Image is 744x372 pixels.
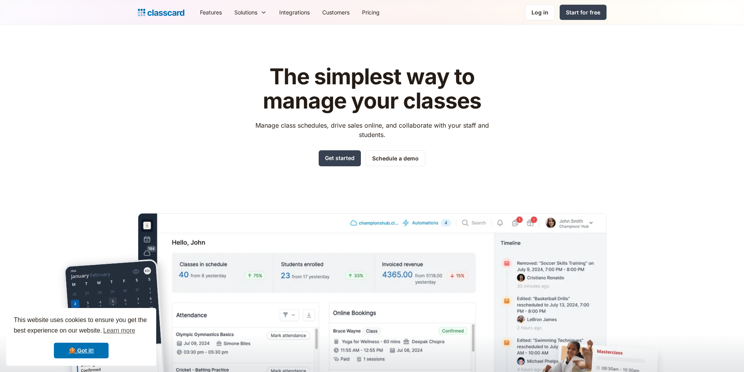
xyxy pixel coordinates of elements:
[560,5,607,20] a: Start for free
[525,4,555,20] a: Log in
[6,308,156,366] div: cookieconsent
[316,4,356,21] a: Customers
[248,121,496,139] p: Manage class schedules, drive sales online, and collaborate with your staff and students.
[248,65,496,113] h1: The simplest way to manage your classes
[532,8,548,16] div: Log in
[319,150,361,166] a: Get started
[228,4,273,21] div: Solutions
[14,315,149,336] span: This website uses cookies to ensure you get the best experience on our website.
[234,8,257,16] div: Solutions
[356,4,386,21] a: Pricing
[273,4,316,21] a: Integrations
[366,150,425,166] a: Schedule a demo
[54,343,109,358] a: dismiss cookie message
[194,4,228,21] a: Features
[566,8,600,16] div: Start for free
[138,7,184,18] a: home
[102,325,136,336] a: learn more about cookies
